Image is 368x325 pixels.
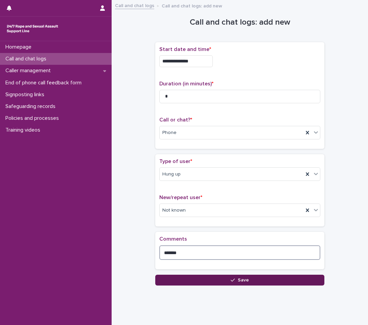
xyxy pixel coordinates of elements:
p: End of phone call feedback form [3,80,87,86]
p: Call and chat logs: add new [162,2,222,9]
img: rhQMoQhaT3yELyF149Cw [5,22,60,35]
p: Call and chat logs [3,56,52,62]
p: Caller management [3,67,56,74]
span: Duration (in minutes) [159,81,213,86]
span: Call or chat? [159,117,192,123]
span: New/repeat user [159,195,202,200]
span: Phone [162,129,177,136]
p: Signposting links [3,91,50,98]
p: Policies and processes [3,115,64,121]
a: Call and chat logs [115,1,154,9]
p: Safeguarding records [3,103,61,110]
p: Training videos [3,127,46,133]
p: Homepage [3,44,37,50]
button: Save [155,275,324,286]
span: Type of user [159,159,192,164]
span: Start date and time [159,47,211,52]
span: Comments [159,236,187,242]
span: Not known [162,207,186,214]
span: Hung up [162,171,181,178]
span: Save [238,278,249,282]
h1: Call and chat logs: add new [155,18,324,27]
